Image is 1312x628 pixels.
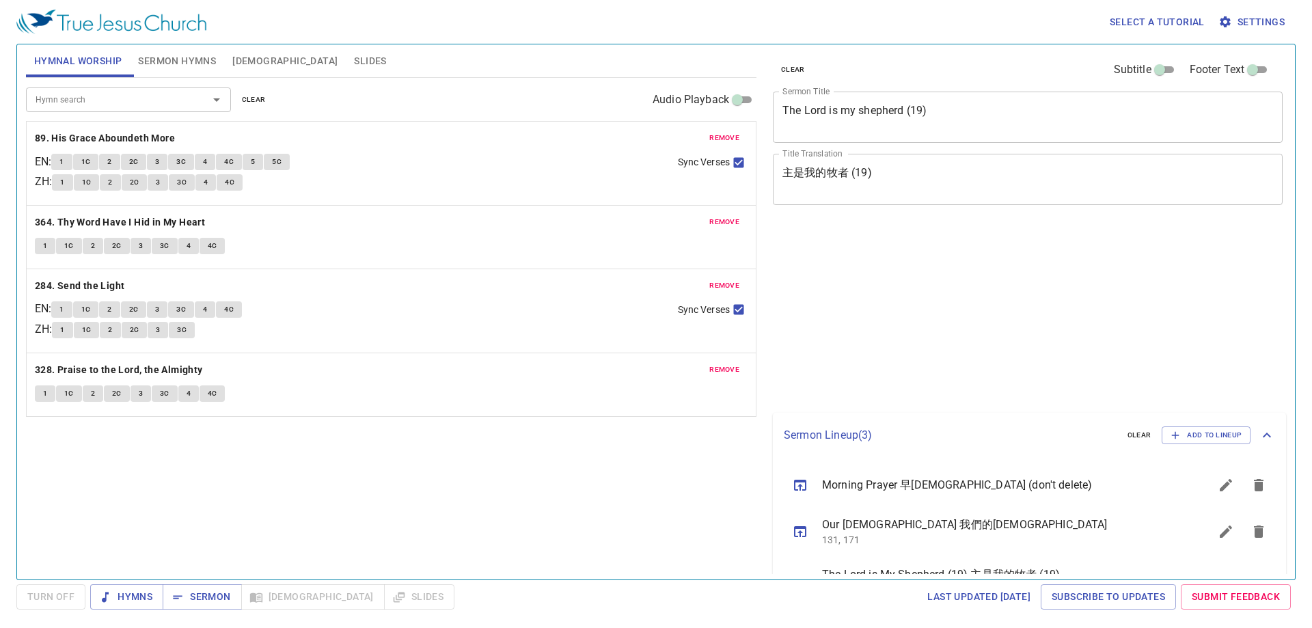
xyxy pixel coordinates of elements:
button: 328. Praise to the Lord, the Almighty [35,361,205,379]
button: 3 [147,154,167,170]
button: 1 [51,301,72,318]
span: 4C [225,176,234,189]
button: 1C [74,322,100,338]
button: 364. Thy Word Have I Hid in My Heart [35,214,208,231]
textarea: The Lord is my shepherd (19) [782,104,1273,130]
button: 3 [131,385,151,402]
button: 3 [148,174,168,191]
b: 364. Thy Word Have I Hid in My Heart [35,214,205,231]
span: 3C [160,240,169,252]
span: 1 [43,240,47,252]
button: 4C [200,238,225,254]
span: Slides [354,53,386,70]
button: clear [234,92,274,108]
button: remove [701,130,748,146]
span: Submit Feedback [1192,588,1280,605]
button: 2 [99,301,120,318]
span: 1C [82,176,92,189]
span: 3C [177,324,187,336]
button: remove [701,277,748,294]
button: 2C [121,154,147,170]
span: 3 [139,387,143,400]
span: 1C [64,240,74,252]
button: remove [701,361,748,378]
span: remove [709,364,739,376]
span: remove [709,279,739,292]
button: 1 [35,238,55,254]
span: 1C [64,387,74,400]
p: ZH : [35,174,52,190]
p: EN : [35,301,51,317]
span: 3C [177,176,187,189]
button: 4C [200,385,225,402]
span: 2 [108,324,112,336]
button: 1 [52,174,72,191]
span: Sync Verses [678,155,730,169]
button: 2C [121,301,147,318]
span: 2 [91,387,95,400]
span: 2C [129,303,139,316]
span: 4 [187,240,191,252]
span: 2 [108,176,112,189]
button: 4C [217,174,243,191]
span: 1C [82,324,92,336]
button: Hymns [90,584,163,610]
span: 2C [129,156,139,168]
p: ZH : [35,321,52,338]
span: Sync Verses [678,303,730,317]
span: 4C [224,156,234,168]
span: Sermon Hymns [138,53,216,70]
span: Subscribe to Updates [1052,588,1165,605]
span: 4 [203,303,207,316]
span: clear [781,64,805,76]
button: 3 [131,238,151,254]
iframe: from-child [767,219,1182,408]
button: 2C [122,322,148,338]
button: 4 [178,238,199,254]
span: Settings [1221,14,1285,31]
button: 1C [56,385,82,402]
button: Settings [1216,10,1290,35]
span: Our [DEMOGRAPHIC_DATA] 我們的[DEMOGRAPHIC_DATA] [822,517,1177,533]
img: True Jesus Church [16,10,206,34]
span: 1 [43,387,47,400]
b: 328. Praise to the Lord, the Almighty [35,361,203,379]
span: Last updated [DATE] [927,588,1030,605]
span: 2C [112,240,122,252]
button: 4 [178,385,199,402]
a: Subscribe to Updates [1041,584,1176,610]
button: 4 [195,154,215,170]
button: 1C [73,301,99,318]
span: Footer Text [1190,62,1245,78]
button: 5 [243,154,263,170]
span: Add to Lineup [1171,429,1242,441]
span: 4C [224,303,234,316]
button: Add to Lineup [1162,426,1250,444]
button: 2 [99,154,120,170]
button: 3 [147,301,167,318]
button: 3C [169,322,195,338]
button: 3C [168,301,194,318]
span: 3 [156,176,160,189]
button: 2 [83,385,103,402]
span: 1C [81,156,91,168]
span: 4C [208,240,217,252]
button: 3C [168,154,194,170]
span: remove [709,216,739,228]
p: Sermon Lineup ( 3 ) [784,427,1117,443]
span: 2 [107,156,111,168]
p: EN : [35,154,51,170]
span: 3C [176,303,186,316]
span: Morning Prayer 早[DEMOGRAPHIC_DATA] (don't delete) [822,477,1177,493]
button: 2C [104,238,130,254]
textarea: 主是我的牧者 (19) [782,166,1273,192]
button: 2 [100,322,120,338]
button: 1C [56,238,82,254]
b: 284. Send the Light [35,277,125,295]
button: 1C [73,154,99,170]
span: 2C [130,176,139,189]
span: 2 [91,240,95,252]
span: 4C [208,387,217,400]
span: 2C [112,387,122,400]
button: remove [701,214,748,230]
